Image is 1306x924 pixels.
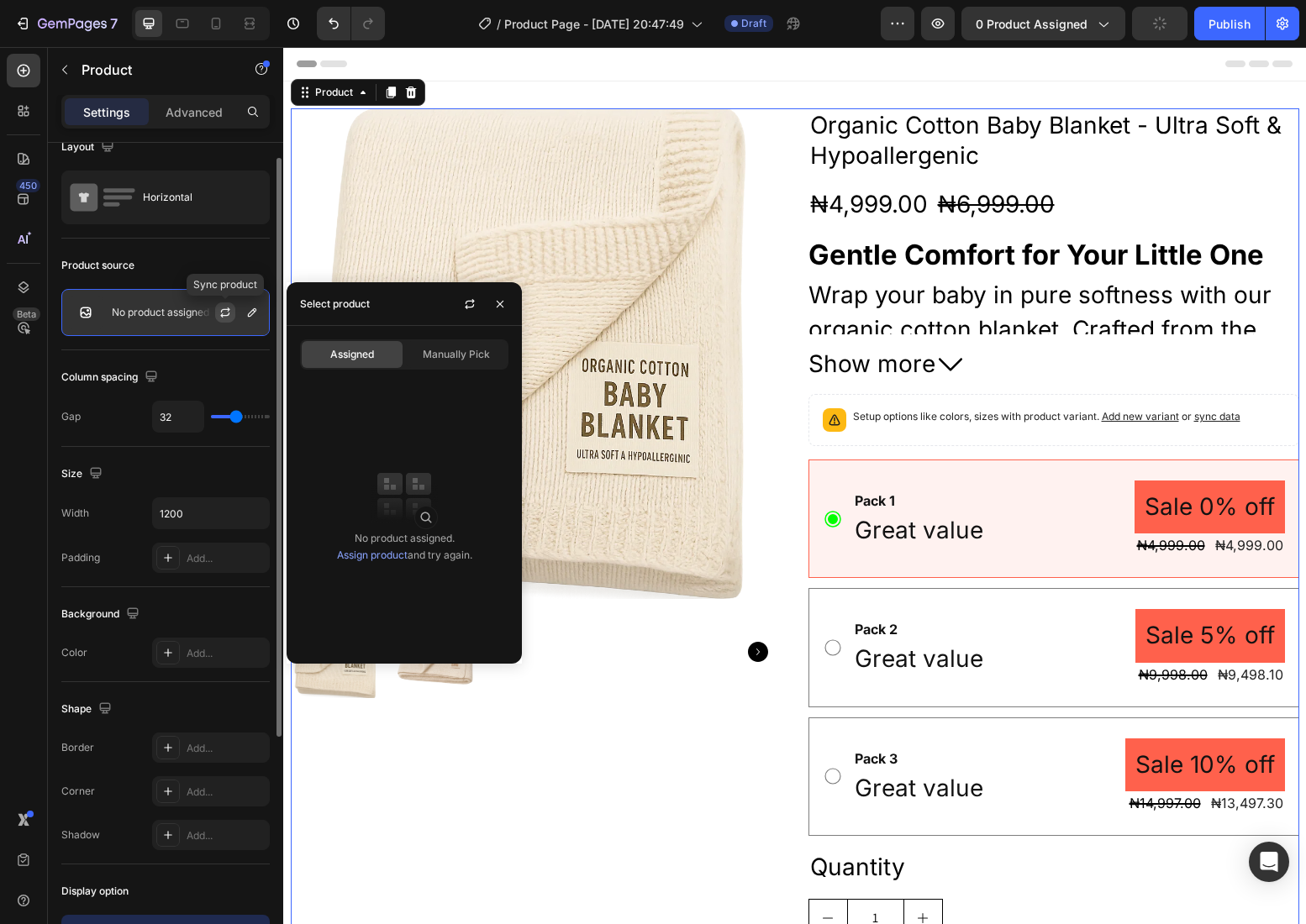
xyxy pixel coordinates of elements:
div: Quantity [525,802,1016,838]
div: Beta [13,307,40,321]
span: 0 product assigned [976,15,1087,33]
div: Gap [61,409,81,424]
div: Pack 1 [570,442,702,465]
span: Show more [525,301,652,333]
img: collections [371,463,438,530]
p: Settings [83,103,130,121]
div: Select product [300,297,370,312]
span: Product Page - [DATE] 20:47:49 [504,15,684,33]
div: ₦13,497.30 [926,744,1002,768]
div: Column spacing [61,366,161,389]
div: ₦14,997.00 [845,744,919,768]
div: Size [61,463,106,486]
div: ₦4,999.00 [852,486,924,510]
button: Carousel Next Arrow [465,595,485,615]
div: Color [61,645,87,660]
div: Pack 2 [570,570,702,594]
pre: Sale 0% off [851,433,1002,486]
h3: Gentle Comfort for Your Little One [525,191,981,224]
span: sync data [911,363,957,375]
span: Draft [741,16,766,31]
div: ₦6,999.00 [653,139,773,176]
div: Publish [1209,15,1251,33]
div: Add... [187,551,266,566]
div: Add... [187,785,266,800]
button: Publish [1194,7,1265,40]
span: or [896,363,957,375]
button: decrement [526,853,564,889]
div: 450 [16,179,40,192]
span: Add new variant [819,363,896,375]
input: Auto [153,402,203,432]
button: 0 product assigned [961,7,1125,40]
pre: Sale 5% off [852,562,1002,615]
p: 7 [110,13,118,34]
p: Product [82,60,224,80]
button: Show more [525,301,1016,333]
div: Add... [187,646,266,661]
input: Auto [153,498,269,528]
div: Display option [61,884,129,899]
span: / [497,15,501,33]
div: Product source [61,258,134,273]
input: quantity [564,853,621,889]
pre: Sale 10% off [842,691,1002,744]
iframe: Design area [283,47,1306,924]
div: Shadow [61,827,100,843]
div: ₦9,498.10 [933,616,1002,639]
p: Setup options like colors, sizes with product variant. [570,361,957,378]
div: Shape [61,698,115,721]
p: Advanced [166,103,223,121]
div: Width [61,506,89,521]
div: ₦4,999.00 [525,139,646,176]
p: Great value [571,725,700,758]
div: Padding [61,550,100,565]
p: No product assigned [112,307,209,318]
div: Add... [187,741,266,756]
div: ₦4,999.00 [930,486,1002,510]
span: Manually Pick [423,347,490,362]
div: Pack 3 [570,700,702,723]
div: Layout [61,136,118,159]
div: Add... [187,828,266,843]
div: Border [61,740,94,755]
a: Assign product [337,549,408,561]
p: Wrap your baby in pure softness with our organic cotton blanket. Crafted from the finest organic ... [525,234,1008,428]
button: increment [621,853,659,889]
div: Open Intercom Messenger [1249,842,1289,882]
button: 7 [7,7,125,40]
div: Undo/Redo [317,7,385,40]
div: Background [61,603,143,626]
div: Product [29,38,73,53]
img: no image transparent [69,296,103,329]
div: ₦9,998.00 [854,616,926,639]
span: Assigned [330,347,374,362]
div: Corner [61,784,95,799]
p: Great value [571,596,700,628]
div: Horizontal [143,178,245,217]
h2: Organic Cotton Baby Blanket - Ultra Soft & Hypoallergenic [525,61,1016,126]
div: No product assigned. and try again. [337,530,472,564]
p: Great value [571,467,700,500]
